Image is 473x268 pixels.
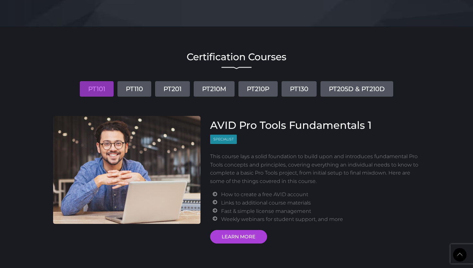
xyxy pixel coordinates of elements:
[53,52,420,62] h2: Certification Courses
[194,81,235,97] a: PT210M
[210,230,267,244] a: LEARN MORE
[221,207,420,215] li: Fast & simple license management
[210,119,420,131] h3: AVID Pro Tools Fundamentals 1
[320,81,393,97] a: PT205D & PT210D
[80,81,114,97] a: PT101
[238,81,278,97] a: PT210P
[53,116,200,224] img: AVID Pro Tools Fundamentals 1 Course
[210,152,420,185] p: This course lays a solid foundation to build upon and introduces fundamental Pro Tools concepts a...
[155,81,190,97] a: PT201
[221,190,420,199] li: How to create a free AVID account
[117,81,151,97] a: PT110
[221,215,420,224] li: Weekly webinars for student support, and more
[221,67,252,69] img: decorative line
[210,135,237,144] span: Specialist
[221,199,420,207] li: Links to additional course materials
[453,248,467,262] a: Back to Top
[282,81,317,97] a: PT130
